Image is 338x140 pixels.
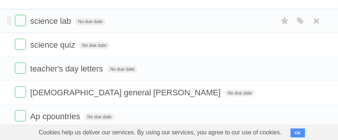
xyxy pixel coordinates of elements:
[84,114,114,120] span: No due date
[30,64,105,73] span: teacher's day letters
[30,112,82,121] span: Ap cpountries
[290,128,305,137] button: OK
[278,15,292,27] label: Star task
[15,39,26,50] label: Done
[107,66,137,73] span: No due date
[225,90,255,96] span: No due date
[15,63,26,74] label: Done
[30,16,73,26] span: science lab
[75,18,105,25] span: No due date
[30,88,222,97] span: [DEMOGRAPHIC_DATA] general [PERSON_NAME]
[30,40,77,50] span: science quiz
[79,42,109,49] span: No due date
[31,125,289,140] span: Cookies help us deliver our services. By using our services, you agree to our use of cookies.
[15,110,26,121] label: Done
[15,86,26,98] label: Done
[15,15,26,26] label: Done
